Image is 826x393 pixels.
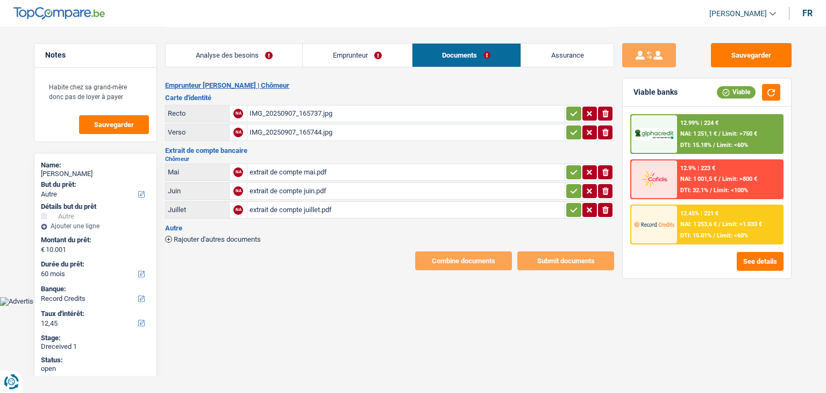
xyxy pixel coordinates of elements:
span: Limit: >800 € [722,176,757,183]
img: Cofidis [634,169,674,189]
span: [PERSON_NAME] [709,9,767,18]
button: Sauvegarder [711,43,792,67]
span: DTI: 32.1% [680,187,708,194]
img: Record Credits [634,214,674,234]
span: / [710,187,712,194]
div: Ajouter une ligne [41,222,150,230]
label: But du prêt: [41,180,148,189]
div: Verso [168,128,227,136]
div: IMG_20250907_165744.jpg [250,124,562,141]
h3: Carte d'identité [165,94,614,101]
div: 12.99% | 224 € [680,120,718,127]
button: See details [737,252,784,271]
div: Mai [168,168,227,176]
span: DTI: 15.01% [680,232,711,239]
div: Juin [168,187,227,195]
span: Sauvegarder [94,121,134,128]
div: Status: [41,356,150,364]
div: extrait de compte mai.pdf [250,164,562,180]
label: Banque: [41,285,148,293]
span: / [713,232,715,239]
div: [PERSON_NAME] [41,170,150,178]
h5: Notes [45,51,146,60]
a: Analyse des besoins [166,44,302,67]
div: Viable [717,86,756,98]
span: Limit: <60% [717,142,748,149]
div: Détails but du prêt [41,202,150,211]
label: Durée du prêt: [41,260,148,269]
span: NAI: 1 251,1 € [680,130,717,137]
div: IMG_20250907_165737.jpg [250,106,562,122]
div: NA [233,109,243,118]
h3: Extrait de compte bancaire [165,147,614,154]
img: TopCompare Logo [13,7,105,20]
span: / [718,221,721,228]
div: Stage: [41,334,150,342]
span: / [718,176,721,183]
span: / [713,142,715,149]
span: Limit: >750 € [722,130,757,137]
div: Recto [168,109,227,117]
div: Name: [41,161,150,170]
div: open [41,364,150,373]
div: Viable banks [633,88,678,97]
label: Montant du prêt: [41,236,148,244]
div: Dreceived 1 [41,342,150,351]
span: NAI: 1 001,5 € [680,176,717,183]
span: Limit: >1.033 € [722,221,762,228]
a: Emprunteur [303,44,411,67]
a: [PERSON_NAME] [701,5,776,23]
span: Limit: <60% [717,232,748,239]
div: NA [233,128,243,137]
div: extrait de compte juillet.pdf [250,202,562,218]
div: 12.9% | 223 € [680,165,715,172]
h2: Chômeur [165,156,614,162]
span: € [41,245,45,254]
button: Submit documents [517,251,614,270]
span: Rajouter d'autres documents [174,236,261,243]
div: extrait de compte juin.pdf [250,183,562,199]
span: NAI: 1 253,6 € [680,221,717,228]
span: Limit: <100% [714,187,748,194]
div: NA [233,167,243,177]
button: Combine documents [415,251,512,270]
a: Documents [412,44,521,67]
img: AlphaCredit [634,128,674,141]
button: Sauvegarder [79,115,149,134]
a: Assurance [521,44,614,67]
div: 12.45% | 221 € [680,210,718,217]
span: DTI: 15.18% [680,142,711,149]
span: / [718,130,721,137]
div: Juillet [168,206,227,214]
label: Taux d'intérêt: [41,310,148,318]
div: fr [802,8,813,18]
h2: Emprunteur [PERSON_NAME] | Chômeur [165,81,614,90]
div: NA [233,205,243,215]
h3: Autre [165,224,614,231]
div: NA [233,186,243,196]
button: Rajouter d'autres documents [165,236,261,243]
